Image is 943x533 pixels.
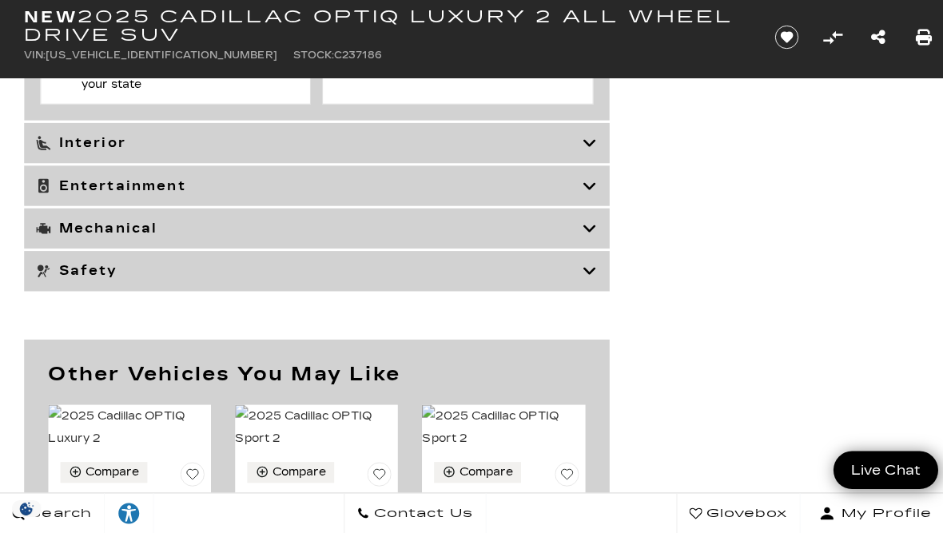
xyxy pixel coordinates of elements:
[36,265,579,280] h3: Safety
[245,462,332,483] button: Compare Vehicle
[233,405,395,450] img: 2025 Cadillac OPTIQ Sport 2
[36,137,579,153] h3: Interior
[46,53,275,64] span: [US_VEHICLE_IDENTIFICATION_NUMBER]
[909,30,925,52] a: Print this New 2025 Cadillac OPTIQ Luxury 2 All Wheel Drive SUV
[864,30,878,52] a: Share this New 2025 Cadillac OPTIQ Luxury 2 All Wheel Drive SUV
[291,53,332,64] span: Stock:
[104,493,153,533] a: Explore your accessibility options
[332,53,379,64] span: C237186
[367,502,470,524] span: Contact Us
[24,11,77,30] strong: New
[179,462,203,495] button: Save Vehicle
[48,364,581,385] h2: Other Vehicles You May Like
[8,500,45,517] section: Click to Open Cookie Consent Modal
[270,465,324,479] div: Compare
[419,405,580,450] img: 2025 Cadillac OPTIQ Sport 2
[48,405,209,450] img: 2025 Cadillac OPTIQ Luxury 2
[827,451,931,489] a: Live Chat
[431,462,517,483] button: Compare Vehicle
[794,493,943,533] button: Open user profile menu
[364,462,388,495] button: Save Vehicle
[24,53,46,64] span: VIN:
[341,493,483,533] a: Contact Us
[671,493,794,533] a: Glovebox
[25,502,91,524] span: Search
[814,29,838,53] button: Compare Vehicle
[104,501,152,525] div: Explore your accessibility options
[85,465,138,479] div: Compare
[60,462,146,483] button: Compare Vehicle
[8,500,45,517] img: Opt-Out Icon
[763,28,798,54] button: Save vehicle
[829,502,925,524] span: My Profile
[36,180,579,196] h3: Entertainment
[697,502,782,524] span: Glovebox
[456,465,509,479] div: Compare
[36,222,579,238] h3: Mechanical
[551,462,575,495] button: Save Vehicle
[24,12,742,47] h1: 2025 Cadillac OPTIQ Luxury 2 All Wheel Drive SUV
[837,461,921,479] span: Live Chat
